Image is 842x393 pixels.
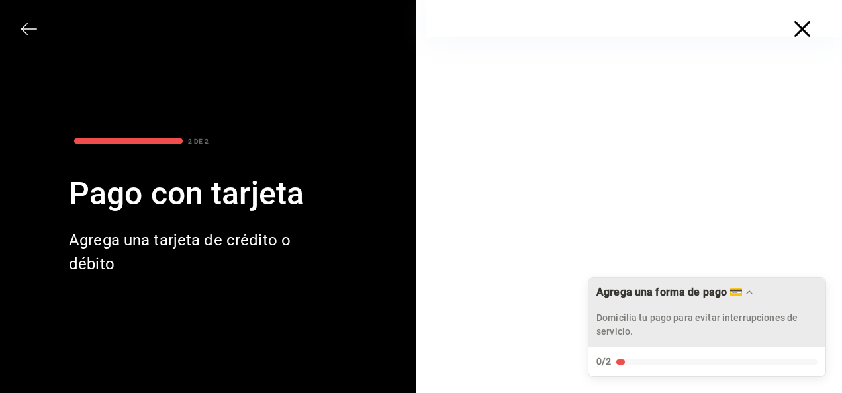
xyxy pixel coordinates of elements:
div: Pago con tarjeta [69,170,307,218]
p: Domicilia tu pago para evitar interrupciones de servicio. [596,311,818,339]
div: 2 DE 2 [188,136,209,146]
div: 0/2 [596,355,611,369]
button: Expand Checklist [588,278,825,376]
div: Drag to move checklist [588,278,825,347]
div: Agrega una forma de pago 💳 [588,277,826,377]
div: Agrega una tarjeta de crédito o débito [69,228,307,276]
div: Agrega una forma de pago 💳 [596,286,743,298]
